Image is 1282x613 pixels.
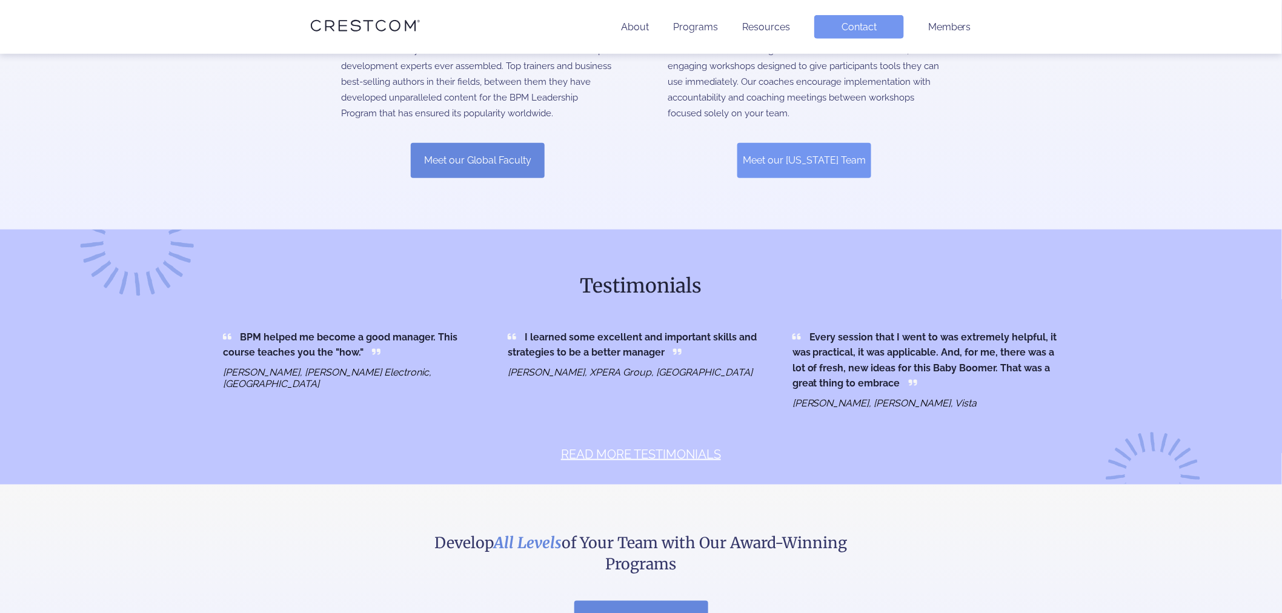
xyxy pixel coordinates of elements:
p: Our local facilitators bring the content to life in interactive, engaging workshops designed to g... [668,43,941,122]
h2: Testimonials [214,273,1068,299]
i: All Levels [494,534,562,553]
a: Contact [814,15,904,39]
span: Every session that I went to was extremely helpful, it was practical, it was applicable. And, for... [792,331,1057,389]
i: [PERSON_NAME], [PERSON_NAME] Electronic, [GEOGRAPHIC_DATA] [223,366,431,389]
a: Meet our [US_STATE] Team [737,143,871,178]
a: Programs [673,21,718,33]
i: [PERSON_NAME], XPERA Group, [GEOGRAPHIC_DATA] [508,366,752,378]
h4: Develop of Your Team with Our Award-Winning Programs [425,533,857,575]
span: BPM helped me become a good manager. This course teaches you the "how." [223,331,457,359]
i: [PERSON_NAME], [PERSON_NAME], Vista [792,397,977,409]
a: Meet our Global Faculty [411,143,545,178]
a: Resources [742,21,790,33]
p: Our Global Faculty is one of the finest collections of leadership development experts ever assemb... [341,12,614,122]
a: Members [928,21,971,33]
a: About [621,21,649,33]
a: READ MORE TESTIMONIALS [561,429,721,462]
span: I learned some excellent and important skills and strategies to be a better manager [508,331,757,359]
